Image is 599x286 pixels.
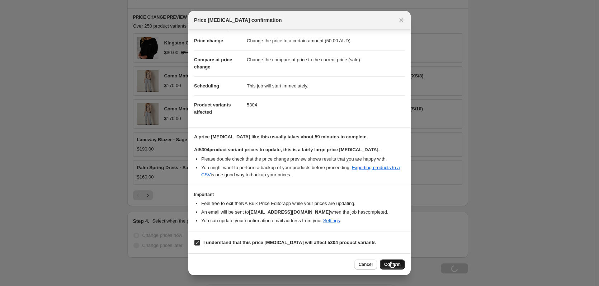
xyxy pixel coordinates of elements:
a: Exporting products to a CSV [201,165,400,177]
button: Cancel [354,259,377,270]
li: You might want to perform a backup of your products before proceeding. is one good way to backup ... [201,164,405,178]
h3: Important [194,192,405,197]
span: Product variants affected [194,102,231,115]
span: Cancel [359,262,373,267]
span: Price [MEDICAL_DATA] confirmation [194,16,282,24]
dd: Change the price to a certain amount (50.00 AUD) [247,32,405,50]
dd: Change the compare at price to the current price (sale) [247,50,405,69]
b: [EMAIL_ADDRESS][DOMAIN_NAME] [249,209,330,215]
b: I understand that this price [MEDICAL_DATA] will affect 5304 product variants [203,240,376,245]
span: Compare at price change [194,57,232,70]
dd: 5304 [247,95,405,114]
li: Feel free to exit the NA Bulk Price Editor app while your prices are updating. [201,200,405,207]
b: A price [MEDICAL_DATA] like this usually takes about 59 minutes to complete. [194,134,368,139]
li: An email will be sent to when the job has completed . [201,209,405,216]
span: Scheduling [194,83,219,89]
b: At 5304 product variant prices to update, this is a fairly large price [MEDICAL_DATA]. [194,147,379,152]
li: Please double check that the price change preview shows results that you are happy with. [201,156,405,163]
li: You can update your confirmation email address from your . [201,217,405,224]
a: Settings [323,218,340,223]
button: Close [396,15,406,25]
span: Price change [194,38,223,43]
dd: This job will start immediately. [247,76,405,95]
